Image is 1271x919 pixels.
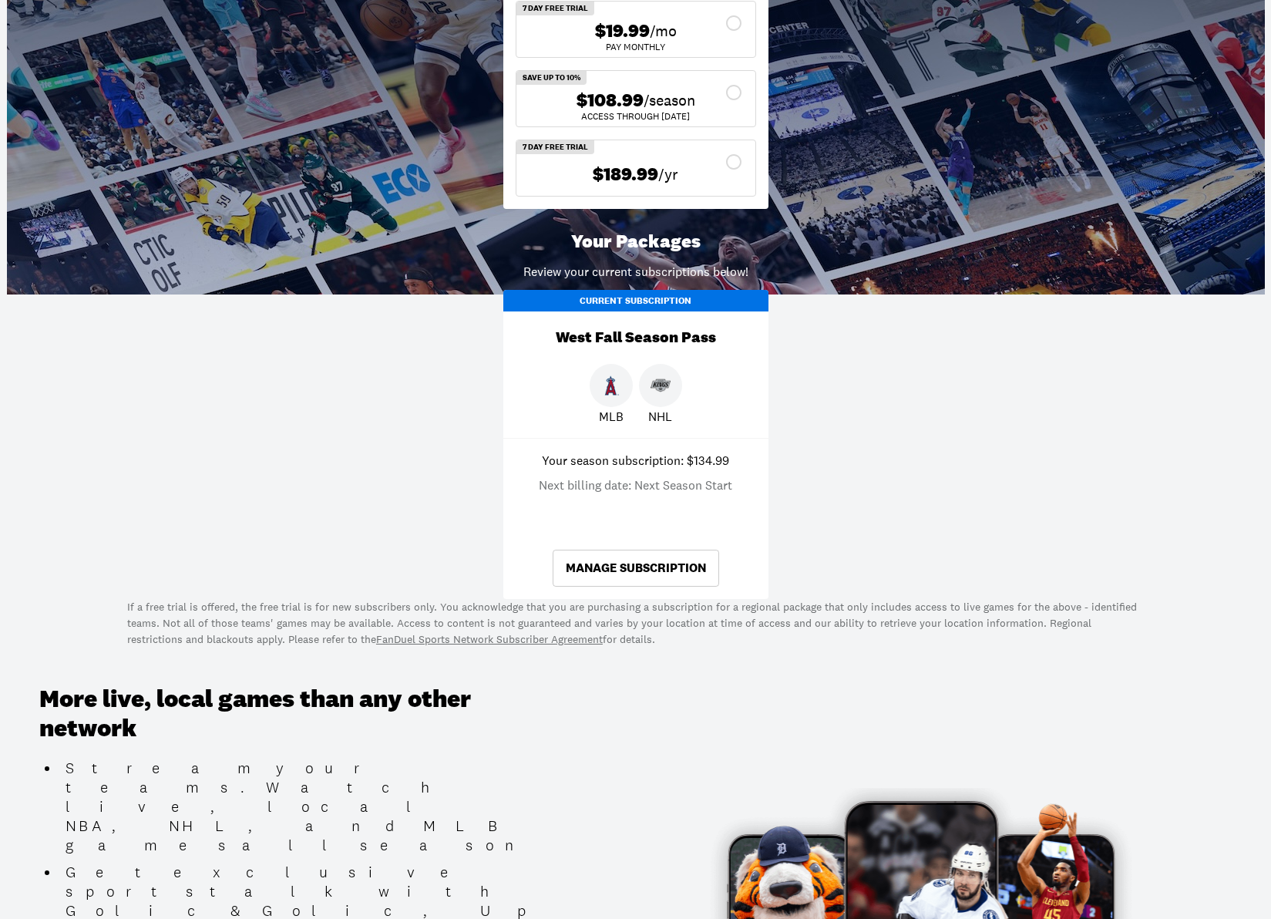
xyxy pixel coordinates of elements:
div: Pay Monthly [529,42,743,52]
li: Stream your teams. Watch live, local NBA, NHL, and MLB games all season [59,759,540,855]
span: /yr [658,163,678,185]
p: Review your current subscriptions below! [523,262,748,281]
div: Save Up To 10% [516,71,587,85]
span: $19.99 [595,20,650,42]
p: NHL [648,407,672,426]
h3: More live, local games than any other network [39,685,540,744]
p: If a free trial is offered, the free trial is for new subscribers only. You acknowledge that you ... [127,599,1144,648]
span: /mo [650,20,677,42]
div: West Fall Season Pass [503,311,768,364]
div: Current Subscription [503,290,768,311]
p: Next billing date: Next Season Start [539,476,732,494]
div: 7 Day Free Trial [516,140,594,154]
p: MLB [599,407,624,426]
a: Manage Subscription [553,550,719,587]
span: $189.99 [593,163,658,186]
p: Your season subscription: $134.99 [542,451,729,470]
div: 7 Day Free Trial [516,2,594,15]
div: ACCESS THROUGH [DATE] [529,112,743,121]
span: /season [644,89,695,111]
img: Kings [651,375,671,396]
p: Your Packages [571,231,701,253]
a: FanDuel Sports Network Subscriber Agreement [376,632,603,646]
img: Angels [601,375,621,396]
span: $108.99 [577,89,644,112]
